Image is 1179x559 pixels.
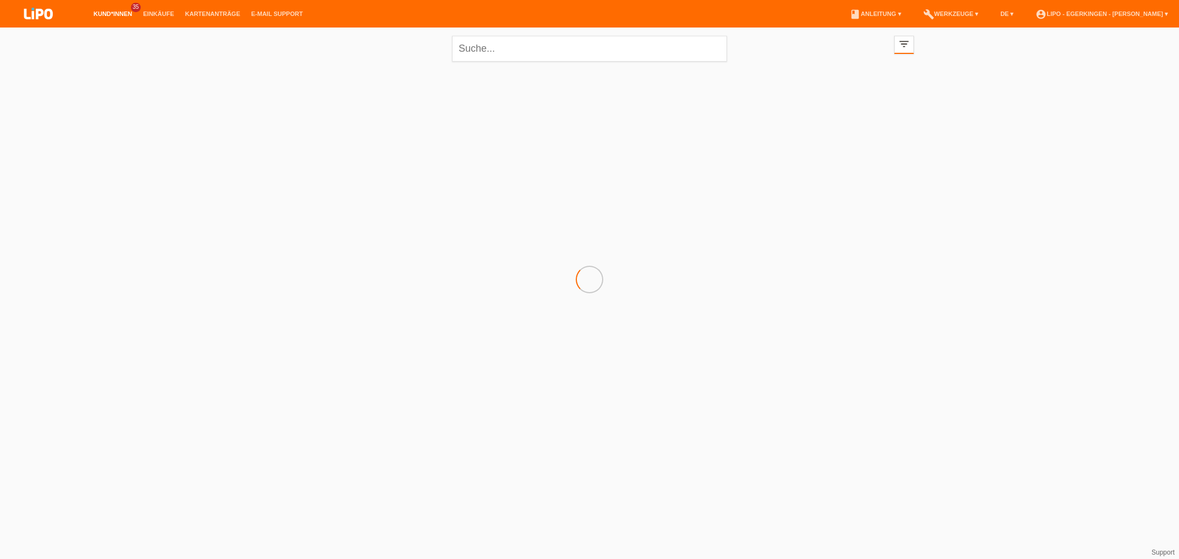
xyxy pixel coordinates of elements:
a: Kund*innen [88,10,137,17]
a: bookAnleitung ▾ [844,10,906,17]
a: account_circleLIPO - Egerkingen - [PERSON_NAME] ▾ [1030,10,1174,17]
a: E-Mail Support [246,10,308,17]
input: Suche... [452,36,727,62]
i: filter_list [898,38,910,50]
a: LIPO pay [11,23,66,31]
i: book [850,9,861,20]
a: DE ▾ [995,10,1019,17]
span: 35 [131,3,141,12]
a: Support [1152,549,1175,556]
a: buildWerkzeuge ▾ [918,10,984,17]
i: build [923,9,934,20]
a: Einkäufe [137,10,179,17]
a: Kartenanträge [180,10,246,17]
i: account_circle [1035,9,1046,20]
